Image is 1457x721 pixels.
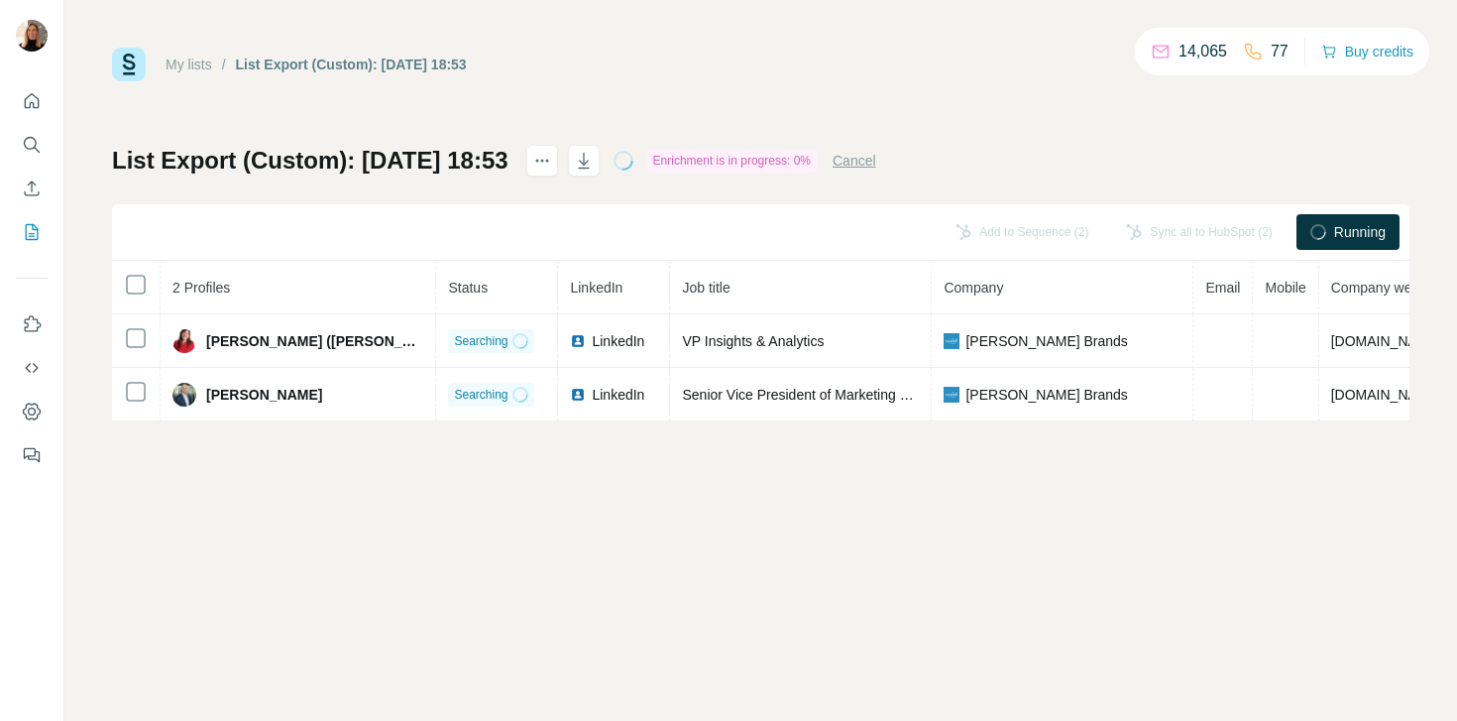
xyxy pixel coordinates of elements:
span: Mobile [1265,280,1305,296]
img: LinkedIn logo [570,387,586,403]
button: actions [526,145,558,177]
span: Searching [454,332,507,350]
p: 14,065 [1178,40,1227,63]
button: Feedback [16,437,48,473]
img: Avatar [172,329,196,353]
span: [PERSON_NAME] [206,385,322,405]
img: Avatar [172,383,196,407]
span: VP Insights & Analytics [682,333,824,349]
img: company-logo [944,333,959,349]
button: Enrich CSV [16,171,48,206]
span: [PERSON_NAME] Brands [965,331,1127,351]
span: [PERSON_NAME] Brands [965,385,1127,405]
img: company-logo [944,387,959,403]
li: / [222,55,226,74]
h1: List Export (Custom): [DATE] 18:53 [112,145,508,177]
button: Cancel [833,151,876,171]
span: Searching [454,386,507,404]
p: 77 [1271,40,1289,63]
span: Running [1334,222,1386,242]
button: Search [16,127,48,163]
button: Quick start [16,83,48,119]
img: Surfe Logo [112,48,146,81]
span: Company [944,280,1003,296]
span: Email [1205,280,1240,296]
button: Dashboard [16,394,48,429]
img: LinkedIn logo [570,333,586,349]
span: 2 Profiles [172,280,230,296]
a: My lists [166,57,212,72]
span: [DOMAIN_NAME] [1331,387,1442,403]
button: My lists [16,214,48,250]
button: Buy credits [1321,38,1413,65]
span: Senior Vice President of Marketing & Sales, General Manager | Global Kitchen Portfolio [682,387,1219,403]
img: Avatar [16,20,48,52]
span: LinkedIn [570,280,622,296]
span: LinkedIn [592,385,644,405]
div: List Export (Custom): [DATE] 18:53 [236,55,467,74]
span: Company website [1331,280,1441,296]
span: [DOMAIN_NAME] [1331,333,1442,349]
span: Status [448,280,488,296]
button: Use Surfe on LinkedIn [16,306,48,342]
span: LinkedIn [592,331,644,351]
span: [PERSON_NAME] ([PERSON_NAME] [206,331,423,351]
button: Use Surfe API [16,350,48,386]
div: Enrichment is in progress: 0% [647,149,817,173]
span: Job title [682,280,729,296]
